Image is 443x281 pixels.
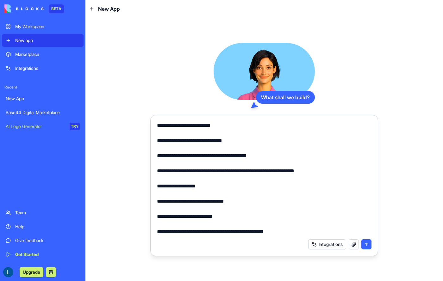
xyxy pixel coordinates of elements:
span: New App [98,5,120,13]
div: Team [15,210,80,216]
img: ACg8ocK0L_hWFomDfOpzv6-ZcB1PPVEOwsa2YQbKbu55BB8zpgeYkQ=s96-c [3,267,13,277]
a: Team [2,206,84,219]
a: New App [2,92,84,105]
div: Integrations [15,65,80,71]
a: New app [2,34,84,47]
div: TRY [70,123,80,130]
button: Integrations [308,239,346,249]
a: Upgrade [20,269,43,275]
div: What shall we build? [256,91,315,104]
div: BETA [49,4,64,13]
a: BETA [4,4,64,13]
button: Upgrade [20,267,43,277]
div: My Workspace [15,23,80,30]
a: Integrations [2,62,84,75]
div: New App [6,95,80,102]
a: My Workspace [2,20,84,33]
div: Get Started [15,251,80,258]
a: Give feedback [2,234,84,247]
img: logo [4,4,44,13]
a: AI Logo GeneratorTRY [2,120,84,133]
div: Help [15,223,80,230]
div: Base44 Digital Marketplace [6,109,80,116]
a: Help [2,220,84,233]
div: Give feedback [15,237,80,244]
div: AI Logo Generator [6,123,65,130]
span: Recent [2,85,84,90]
div: New app [15,37,80,44]
a: Base44 Digital Marketplace [2,106,84,119]
a: Get Started [2,248,84,261]
a: Marketplace [2,48,84,61]
div: Marketplace [15,51,80,58]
